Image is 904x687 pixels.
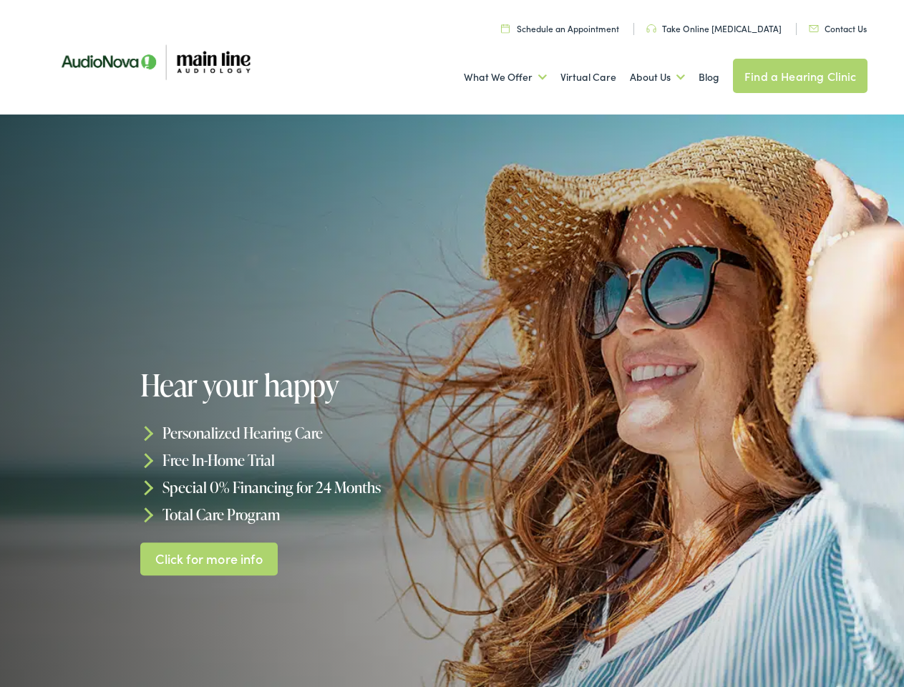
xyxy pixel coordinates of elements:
[464,51,547,104] a: What We Offer
[646,22,782,34] a: Take Online [MEDICAL_DATA]
[699,51,719,104] a: Blog
[646,24,656,33] img: utility icon
[809,25,819,32] img: utility icon
[140,474,457,501] li: Special 0% Financing for 24 Months
[733,59,867,93] a: Find a Hearing Clinic
[140,419,457,447] li: Personalized Hearing Care
[809,22,867,34] a: Contact Us
[140,447,457,474] li: Free In-Home Trial
[560,51,616,104] a: Virtual Care
[630,51,685,104] a: About Us
[140,542,278,576] a: Click for more info
[140,501,457,528] li: Total Care Program
[501,22,619,34] a: Schedule an Appointment
[501,24,510,33] img: utility icon
[140,369,457,401] h1: Hear your happy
